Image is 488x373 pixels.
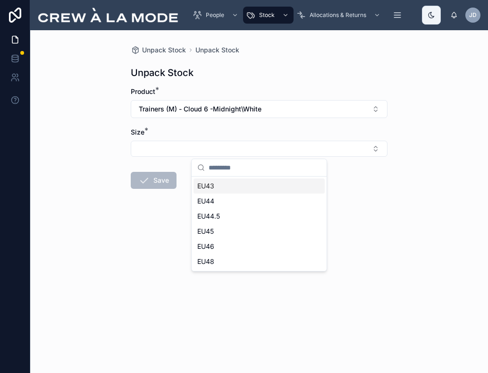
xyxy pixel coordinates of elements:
[131,45,186,55] a: Unpack Stock
[197,257,214,266] span: EU48
[294,7,385,24] a: Allocations & Returns
[131,87,155,95] span: Product
[206,11,224,19] span: People
[131,100,387,118] button: Select Button
[38,8,178,23] img: App logo
[243,7,294,24] a: Stock
[131,141,387,157] button: Select Button
[190,7,243,24] a: People
[469,11,477,19] span: JD
[131,128,144,136] span: Size
[139,104,261,114] span: Trainers (M) - Cloud 6 -Midnight\White
[310,11,366,19] span: Allocations & Returns
[197,242,214,251] span: EU46
[192,177,327,271] div: Suggestions
[142,45,186,55] span: Unpack Stock
[197,212,220,221] span: EU44.5
[197,227,214,236] span: EU45
[259,11,275,19] span: Stock
[195,45,239,55] a: Unpack Stock
[197,196,214,206] span: EU44
[131,66,194,79] h1: Unpack Stock
[197,181,214,191] span: EU43
[186,5,450,25] div: scrollable content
